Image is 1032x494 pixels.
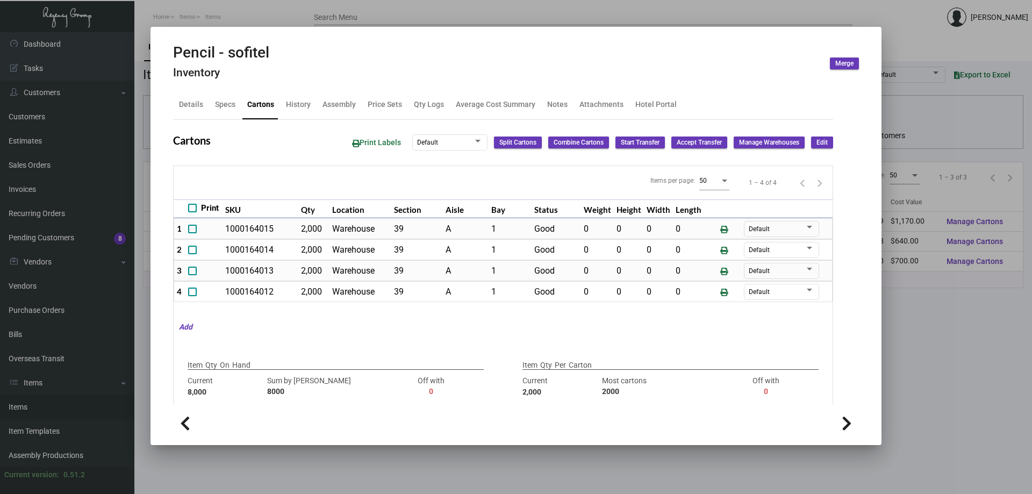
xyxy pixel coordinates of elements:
th: Bay [489,199,532,218]
div: Off with [394,375,468,398]
div: 0.51.2 [63,469,85,481]
th: Aisle [443,199,489,218]
div: Sum by [PERSON_NAME] [267,375,389,398]
span: 4 [177,287,182,296]
p: Item [188,360,203,371]
span: Split Cartons [499,138,536,147]
div: Notes [547,99,568,110]
span: Default [749,225,770,233]
div: Hotel Portal [635,99,677,110]
button: Merge [830,58,859,69]
button: Split Cartons [494,137,542,148]
div: Specs [215,99,235,110]
span: Edit [816,138,828,147]
th: Location [329,199,391,218]
button: Previous page [794,174,811,191]
div: Most cartons [602,375,723,398]
div: Price Sets [368,99,402,110]
th: Section [391,199,443,218]
span: Default [749,246,770,254]
div: Current [522,375,597,398]
mat-select: Items per page: [699,176,729,185]
span: 1 [177,224,182,233]
p: Qty [205,360,217,371]
p: Carton [569,360,592,371]
span: Default [749,267,770,275]
span: Print [201,202,219,214]
span: 2 [177,245,182,254]
span: 3 [177,266,182,275]
th: Qty [298,199,329,218]
h4: Inventory [173,66,269,80]
button: Print Labels [343,133,410,153]
th: SKU [223,199,298,218]
div: Details [179,99,203,110]
th: Width [644,199,673,218]
div: Current version: [4,469,59,481]
button: Edit [811,137,833,148]
span: Default [417,139,438,146]
div: Off with [729,375,803,398]
th: Height [614,199,644,218]
mat-hint: Add [174,321,192,333]
p: Per [555,360,566,371]
div: 1 – 4 of 4 [749,178,777,188]
div: Assembly [322,99,356,110]
div: Attachments [579,99,623,110]
span: Start Transfer [621,138,660,147]
button: Start Transfer [615,137,665,148]
div: Current [188,375,262,398]
span: Default [749,288,770,296]
p: Hand [232,360,250,371]
div: Items per page: [650,176,695,185]
span: Manage Warehouses [739,138,799,147]
span: Combine Cartons [554,138,604,147]
div: History [286,99,311,110]
button: Manage Warehouses [734,137,805,148]
span: Accept Transfer [677,138,722,147]
span: Merge [835,59,854,68]
th: Weight [581,199,614,218]
div: Qty Logs [414,99,444,110]
th: Status [532,199,581,218]
button: Accept Transfer [671,137,727,148]
button: Combine Cartons [548,137,609,148]
th: Length [673,199,704,218]
h2: Pencil - sofitel [173,44,269,62]
p: Item [522,360,537,371]
p: Qty [540,360,552,371]
div: Average Cost Summary [456,99,535,110]
p: On [220,360,230,371]
h2: Cartons [173,134,211,147]
button: Next page [811,174,828,191]
span: Print Labels [352,138,401,147]
div: Cartons [247,99,274,110]
span: 50 [699,177,707,184]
